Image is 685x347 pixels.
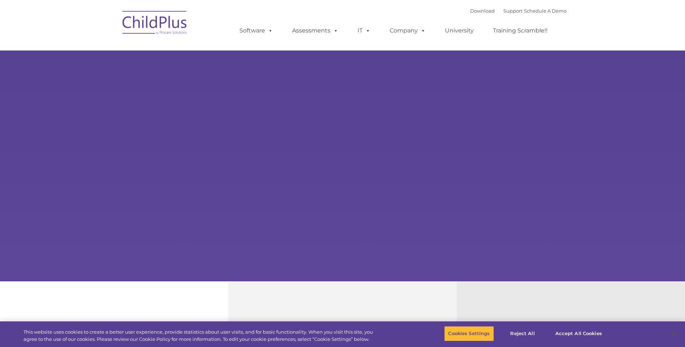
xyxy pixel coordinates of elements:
a: Schedule A Demo [524,8,567,14]
a: Company [382,23,433,38]
a: Software [232,23,280,38]
font: | [470,8,567,14]
div: This website uses cookies to create a better user experience, provide statistics about user visit... [23,329,377,343]
a: Assessments [285,23,346,38]
button: Cookies Settings [444,326,494,341]
button: Reject All [500,326,545,341]
a: Training Scramble!! [486,23,555,38]
a: Download [470,8,495,14]
button: Accept All Cookies [551,326,606,341]
a: IT [350,23,378,38]
a: University [438,23,481,38]
a: Support [503,8,523,14]
img: ChildPlus by Procare Solutions [119,6,191,42]
button: Close [666,326,681,342]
